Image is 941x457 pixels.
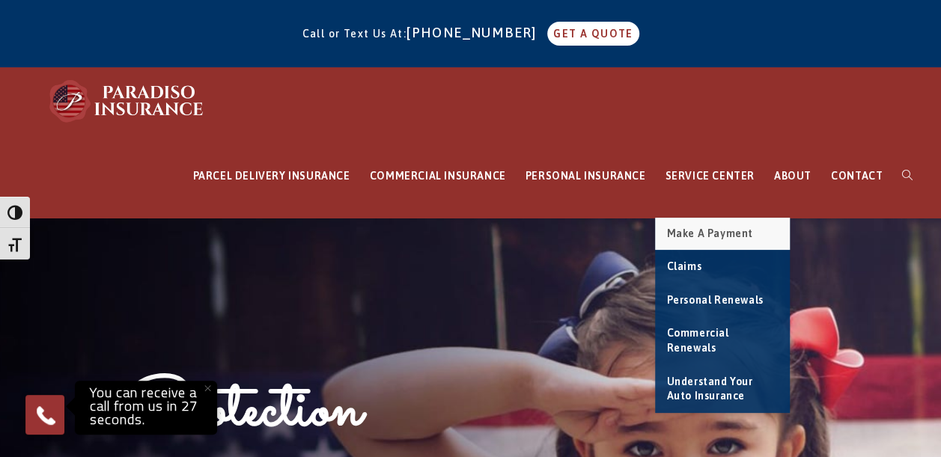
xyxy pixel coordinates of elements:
[370,170,506,182] span: COMMERCIAL INSURANCE
[516,135,656,218] a: PERSONAL INSURANCE
[655,135,764,218] a: SERVICE CENTER
[360,135,516,218] a: COMMERCIAL INSURANCE
[193,170,350,182] span: PARCEL DELIVERY INSURANCE
[655,218,790,251] a: Make a Payment
[547,22,639,46] a: GET A QUOTE
[655,284,790,317] a: Personal Renewals
[191,372,224,405] button: Close
[821,135,892,218] a: CONTACT
[666,375,752,402] span: Understand Your Auto Insurance
[774,170,811,182] span: ABOUT
[655,251,790,283] a: Claims
[764,135,821,218] a: ABOUT
[655,366,790,413] a: Understand Your Auto Insurance
[183,135,360,218] a: PARCEL DELIVERY INSURANCE
[655,317,790,364] a: Commercial Renewals
[526,170,646,182] span: PERSONAL INSURANCE
[666,327,728,354] span: Commercial Renewals
[665,170,754,182] span: SERVICE CENTER
[45,79,210,123] img: Paradiso Insurance
[302,28,406,40] span: Call or Text Us At:
[79,384,213,431] p: You can receive a call from us in 27 seconds.
[831,170,883,182] span: CONTACT
[666,227,752,239] span: Make a Payment
[406,25,544,40] a: [PHONE_NUMBER]
[666,294,763,306] span: Personal Renewals
[34,403,58,427] img: Phone icon
[666,260,701,272] span: Claims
